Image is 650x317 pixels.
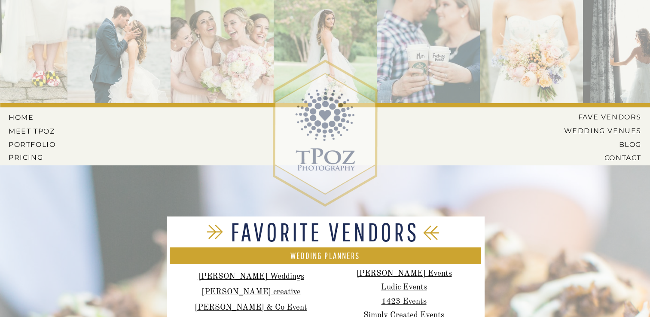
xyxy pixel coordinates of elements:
a: BLOG [557,140,641,148]
a: Wedding Planners [170,251,481,262]
a: Ludic Events [381,283,427,292]
a: Fave Vendors [571,113,641,121]
a: HOME [9,113,47,121]
a: PORTFOLIO [9,140,58,148]
a: Pricing [9,153,58,161]
a: CONTACT [574,154,641,162]
a: [PERSON_NAME] creative [201,288,301,296]
a: Wedding Venues [551,127,641,134]
a: [PERSON_NAME] Weddings [198,273,304,281]
h1: Favorite Vendors [204,219,446,244]
a: MEET tPoz [9,127,55,135]
font: Wedding Planners [290,250,360,261]
a: 1423 Events [381,298,427,306]
a: [PERSON_NAME] Events [356,270,452,278]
